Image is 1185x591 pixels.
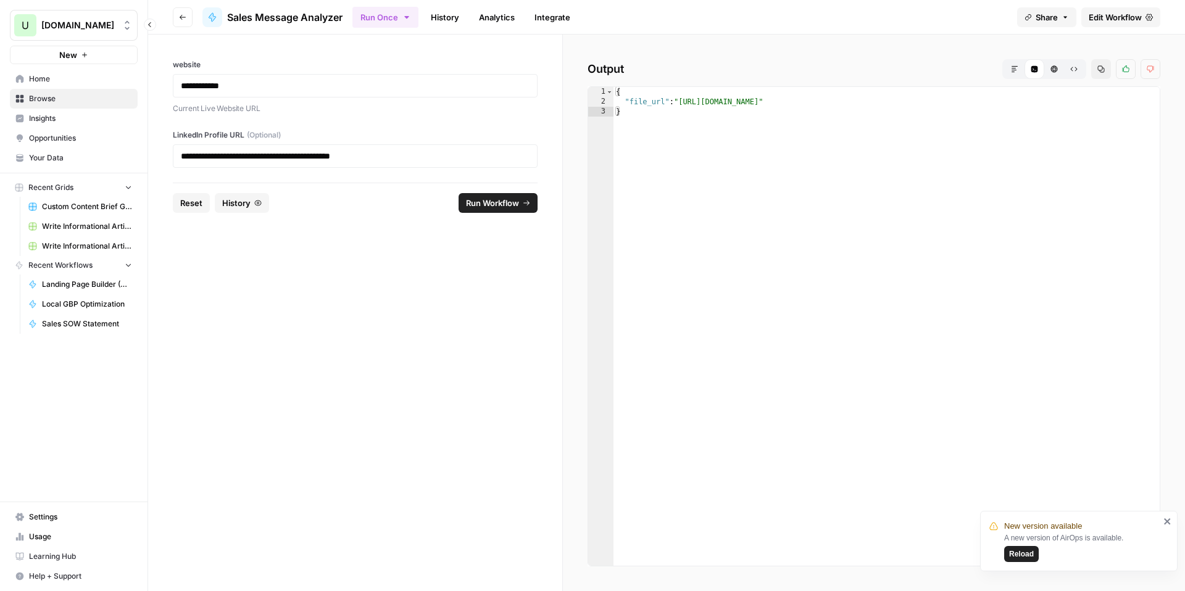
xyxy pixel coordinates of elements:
[1081,7,1160,27] a: Edit Workflow
[29,571,132,582] span: Help + Support
[42,201,132,212] span: Custom Content Brief Grid
[10,527,138,547] a: Usage
[28,182,73,193] span: Recent Grids
[29,113,132,124] span: Insights
[202,7,343,27] a: Sales Message Analyzer
[29,133,132,144] span: Opportunities
[23,197,138,217] a: Custom Content Brief Grid
[173,59,538,70] label: website
[10,256,138,275] button: Recent Workflows
[10,507,138,527] a: Settings
[1009,548,1034,560] span: Reload
[1017,7,1076,27] button: Share
[10,46,138,64] button: New
[41,19,116,31] span: [DOMAIN_NAME]
[29,531,132,542] span: Usage
[180,197,202,209] span: Reset
[42,318,132,329] span: Sales SOW Statement
[23,236,138,256] a: Write Informational Article (1)
[1036,11,1058,23] span: Share
[173,102,538,115] p: Current Live Website URL
[1004,520,1082,532] span: New version available
[588,107,613,117] div: 3
[1004,532,1160,562] div: A new version of AirOps is available.
[527,7,578,27] a: Integrate
[215,193,269,213] button: History
[59,49,77,61] span: New
[10,109,138,128] a: Insights
[10,148,138,168] a: Your Data
[173,130,538,141] label: LinkedIn Profile URL
[227,10,343,25] span: Sales Message Analyzer
[588,87,613,97] div: 1
[42,299,132,310] span: Local GBP Optimization
[42,241,132,252] span: Write Informational Article (1)
[10,69,138,89] a: Home
[247,130,281,141] span: (Optional)
[29,511,132,523] span: Settings
[29,551,132,562] span: Learning Hub
[28,260,93,271] span: Recent Workflows
[1004,546,1039,562] button: Reload
[22,18,29,33] span: U
[10,547,138,566] a: Learning Hub
[23,217,138,236] a: Write Informational Article
[472,7,522,27] a: Analytics
[10,89,138,109] a: Browse
[173,193,210,213] button: Reset
[10,178,138,197] button: Recent Grids
[222,197,251,209] span: History
[10,566,138,586] button: Help + Support
[29,152,132,163] span: Your Data
[10,10,138,41] button: Workspace: Upgrow.io
[459,193,538,213] button: Run Workflow
[42,279,132,290] span: Landing Page Builder (Ultimate)
[1089,11,1142,23] span: Edit Workflow
[1163,516,1172,526] button: close
[466,197,519,209] span: Run Workflow
[42,221,132,232] span: Write Informational Article
[29,73,132,85] span: Home
[10,128,138,148] a: Opportunities
[23,314,138,334] a: Sales SOW Statement
[23,275,138,294] a: Landing Page Builder (Ultimate)
[606,87,613,97] span: Toggle code folding, rows 1 through 3
[29,93,132,104] span: Browse
[588,97,613,107] div: 2
[23,294,138,314] a: Local GBP Optimization
[352,7,418,28] button: Run Once
[588,59,1160,79] h2: Output
[423,7,467,27] a: History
